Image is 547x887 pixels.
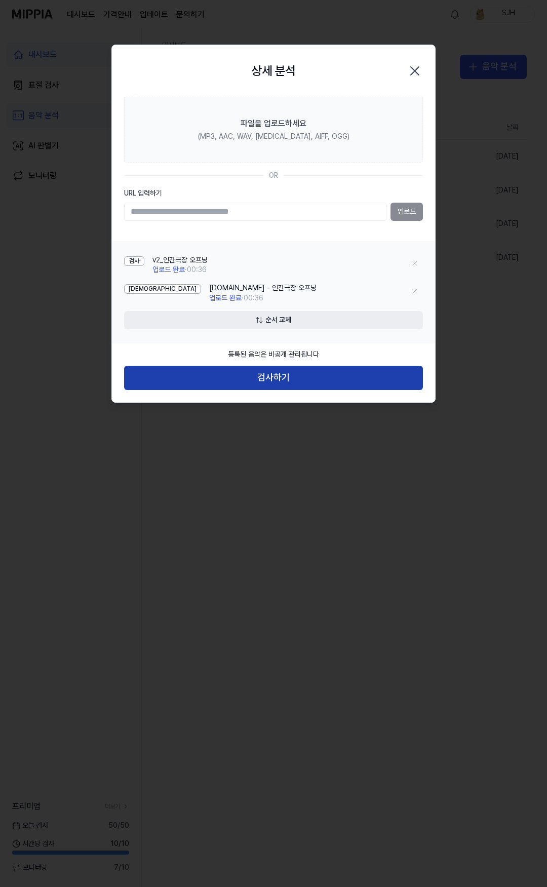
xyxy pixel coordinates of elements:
span: 업로드 완료 [209,294,242,302]
div: 등록된 음악은 비공개 관리됩니다 [222,343,325,366]
label: URL 입력하기 [124,188,423,199]
div: 파일을 업로드하세요 [241,118,306,130]
div: 검사 [124,256,144,266]
span: 업로드 완료 [152,265,185,274]
div: [DEMOGRAPHIC_DATA] [124,284,201,294]
button: 검사하기 [124,366,423,390]
button: 순서 교체 [124,311,423,329]
div: (MP3, AAC, WAV, [MEDICAL_DATA], AIFF, OGG) [198,132,349,142]
div: · 00:36 [152,265,208,275]
div: v2_인간극장 오프닝 [152,255,208,265]
div: · 00:36 [209,293,317,303]
div: OR [269,171,278,181]
h2: 상세 분석 [251,61,295,81]
div: [DOMAIN_NAME] - 인간극장 오프닝 [209,283,317,293]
